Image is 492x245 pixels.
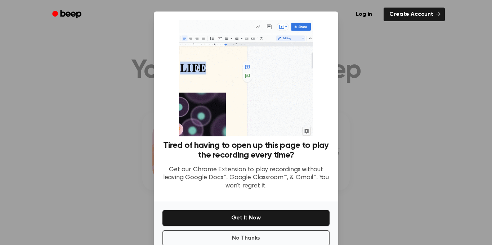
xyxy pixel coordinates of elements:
img: Beep extension in action [179,20,313,136]
p: Get our Chrome Extension to play recordings without leaving Google Docs™, Google Classroom™, & Gm... [162,166,330,190]
a: Create Account [384,8,445,21]
h3: Tired of having to open up this page to play the recording every time? [162,141,330,160]
button: Get It Now [162,210,330,226]
a: Log in [349,6,379,23]
a: Beep [47,8,88,22]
